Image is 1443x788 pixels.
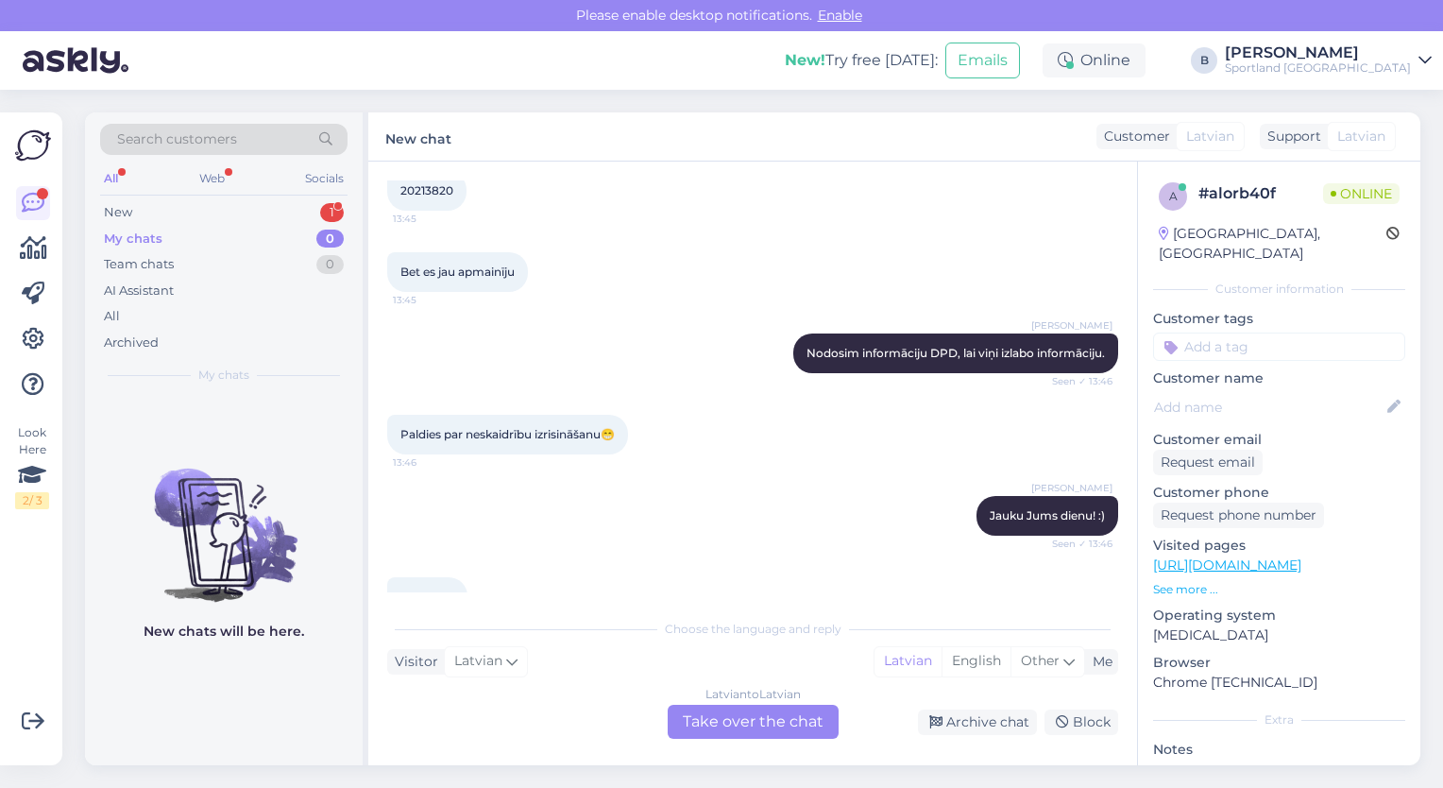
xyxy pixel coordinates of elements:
div: Me [1085,652,1112,672]
p: Customer phone [1153,483,1405,503]
p: [MEDICAL_DATA] [1153,625,1405,645]
span: 13:45 [393,293,464,307]
label: New chat [385,124,451,149]
div: Choose the language and reply [387,621,1118,638]
div: Request phone number [1153,503,1324,528]
p: Visited pages [1153,536,1405,556]
span: Latvian [1337,127,1385,146]
span: Seen ✓ 13:46 [1042,537,1112,551]
div: Visitor [387,652,438,672]
img: Askly Logo [15,128,51,163]
span: Paldies par neskaidrību izrisināšanu😁 [400,427,615,441]
div: Customer [1096,127,1170,146]
div: B [1191,47,1217,74]
div: [PERSON_NAME] [1225,45,1411,60]
div: # alorb40f [1198,182,1323,205]
div: Request email [1153,450,1263,475]
div: Latvian [874,647,942,676]
div: 0 [316,230,344,248]
span: [PERSON_NAME] [1031,318,1112,333]
div: Web [195,166,229,191]
p: Chrome [TECHNICAL_ID] [1153,673,1405,693]
p: New chats will be here. [144,622,304,642]
div: Socials [301,166,348,191]
div: AI Assistant [104,282,174,300]
span: My chats [198,367,249,384]
span: Bet es jau apmainīju [400,265,515,279]
div: Take over the chat [668,705,839,739]
p: Customer email [1153,430,1405,450]
p: Customer tags [1153,309,1405,329]
span: Enable [812,7,868,24]
p: Customer name [1153,368,1405,388]
span: 13:45 [393,212,464,226]
div: Try free [DATE]: [785,49,938,72]
span: Jauku Jums dienu! :) [990,508,1105,522]
div: Archived [104,334,159,352]
div: 1 [320,203,344,222]
div: Sportland [GEOGRAPHIC_DATA] [1225,60,1411,76]
span: Jums arī!! [400,590,454,604]
p: Operating system [1153,606,1405,625]
div: Block [1044,710,1118,735]
a: [URL][DOMAIN_NAME] [1153,557,1301,574]
span: a [1169,189,1178,203]
div: Team chats [104,255,174,274]
div: All [104,307,120,326]
div: New [104,203,132,222]
div: Online [1043,43,1146,77]
div: 0 [316,255,344,274]
div: [GEOGRAPHIC_DATA], [GEOGRAPHIC_DATA] [1159,224,1386,264]
div: Archive chat [918,710,1037,735]
div: All [100,166,122,191]
div: Extra [1153,711,1405,728]
span: Seen ✓ 13:46 [1042,374,1112,388]
div: Support [1260,127,1321,146]
span: Other [1021,652,1060,669]
b: New! [785,51,825,69]
div: My chats [104,230,162,248]
div: Latvian to Latvian [705,686,801,703]
p: Notes [1153,740,1405,760]
span: Nodosim informāciju DPD, lai viņi izlabo informāciju. [806,346,1105,360]
span: 20213820 [400,183,453,197]
input: Add a tag [1153,333,1405,361]
a: [PERSON_NAME]Sportland [GEOGRAPHIC_DATA] [1225,45,1432,76]
p: Browser [1153,653,1405,673]
div: Customer information [1153,281,1405,298]
span: Latvian [454,651,502,672]
span: Search customers [117,129,237,149]
p: See more ... [1153,581,1405,598]
div: English [942,647,1010,676]
div: 2 / 3 [15,492,49,509]
input: Add name [1154,397,1384,418]
span: Latvian [1186,127,1234,146]
button: Emails [945,43,1020,78]
div: Look Here [15,424,49,509]
span: Online [1323,183,1400,204]
span: [PERSON_NAME] [1031,481,1112,495]
img: No chats [85,435,363,605]
span: 13:46 [393,455,464,470]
